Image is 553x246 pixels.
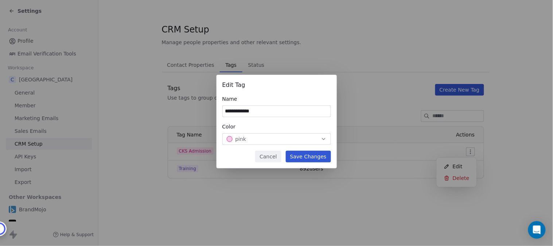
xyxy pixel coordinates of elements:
button: Save Changes [286,151,331,162]
div: Name [222,95,331,103]
button: pink [222,133,331,145]
div: Color [222,123,331,130]
span: pink [235,135,246,143]
div: Edit Tag [222,81,331,89]
button: Cancel [255,151,281,162]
